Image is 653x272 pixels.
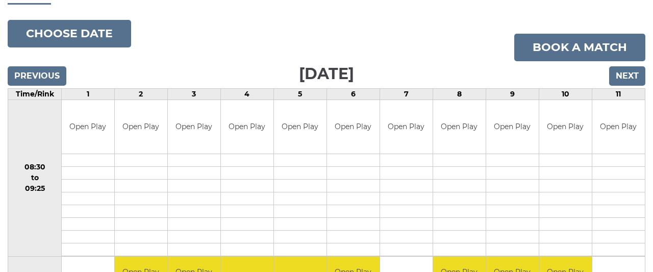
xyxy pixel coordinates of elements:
td: 10 [539,89,592,100]
td: Open Play [168,100,220,154]
a: Book a match [514,34,645,61]
input: Previous [8,66,66,86]
td: 7 [380,89,433,100]
td: Open Play [221,100,273,154]
td: Time/Rink [8,89,62,100]
td: 1 [62,89,115,100]
td: Open Play [592,100,645,154]
td: Open Play [539,100,592,154]
td: 8 [433,89,486,100]
td: 9 [486,89,539,100]
td: Open Play [327,100,380,154]
input: Next [609,66,645,86]
td: 08:30 to 09:25 [8,100,62,257]
td: Open Play [486,100,539,154]
td: 2 [114,89,167,100]
td: 11 [592,89,645,100]
td: Open Play [274,100,326,154]
td: Open Play [115,100,167,154]
td: 3 [167,89,220,100]
td: 4 [220,89,273,100]
td: 5 [273,89,326,100]
td: Open Play [380,100,433,154]
td: 6 [326,89,380,100]
button: Choose date [8,20,131,47]
td: Open Play [62,100,114,154]
td: Open Play [433,100,486,154]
